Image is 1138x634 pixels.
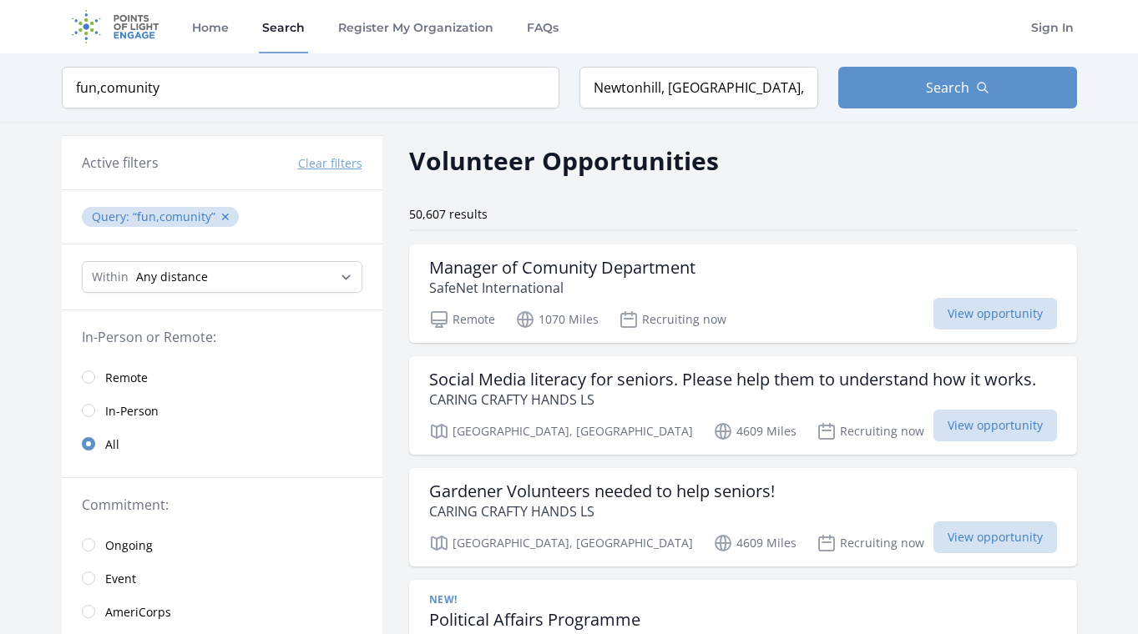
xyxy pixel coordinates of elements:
[409,356,1077,455] a: Social Media literacy for seniors. Please help them to understand how it works. CARING CRAFTY HAN...
[926,78,969,98] span: Search
[713,533,797,553] p: 4609 Miles
[62,528,382,561] a: Ongoing
[429,501,775,521] p: CARING CRAFTY HANDS LS
[62,394,382,427] a: In-Person
[105,571,136,587] span: Event
[838,67,1077,108] button: Search
[817,533,924,553] p: Recruiting now
[62,427,382,460] a: All
[429,481,775,501] h3: Gardener Volunteers needed to help seniors!
[933,521,1057,553] span: View opportunity
[933,410,1057,441] span: View opportunity
[933,298,1057,330] span: View opportunity
[62,561,382,595] a: Event
[429,593,458,606] span: New!
[62,595,382,628] a: AmeriCorps
[409,206,488,222] span: 50,607 results
[429,421,693,441] p: [GEOGRAPHIC_DATA], [GEOGRAPHIC_DATA]
[409,142,719,179] h2: Volunteer Opportunities
[62,360,382,394] a: Remote
[82,261,362,293] select: Search Radius
[105,604,171,621] span: AmeriCorps
[298,155,362,172] button: Clear filters
[429,533,693,553] p: [GEOGRAPHIC_DATA], [GEOGRAPHIC_DATA]
[133,209,215,224] q: fun,comunity
[105,436,119,453] span: All
[817,421,924,441] p: Recruiting now
[429,390,1036,410] p: CARING CRAFTY HANDS LS
[409,244,1077,343] a: Manager of Comunity Department SafeNet International Remote 1070 Miles Recruiting now View opport...
[82,495,362,515] legend: Commitment:
[515,309,599,330] p: 1070 Miles
[429,309,495,330] p: Remote
[429,610,640,630] h3: Political Affairs Programme
[82,327,362,347] legend: In-Person or Remote:
[713,421,797,441] p: 4609 Miles
[105,403,159,420] span: In-Person
[619,309,726,330] p: Recruiting now
[82,153,159,173] h3: Active filters
[409,468,1077,566] a: Gardener Volunteers needed to help seniors! CARING CRAFTY HANDS LS [GEOGRAPHIC_DATA], [GEOGRAPHIC...
[105,537,153,554] span: Ongoing
[429,278,695,298] p: SafeNet International
[579,67,818,108] input: Location
[220,209,230,225] button: ✕
[92,209,133,224] span: Query :
[429,258,695,278] h3: Manager of Comunity Department
[429,370,1036,390] h3: Social Media literacy for seniors. Please help them to understand how it works.
[62,67,559,108] input: Keyword
[105,370,148,386] span: Remote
